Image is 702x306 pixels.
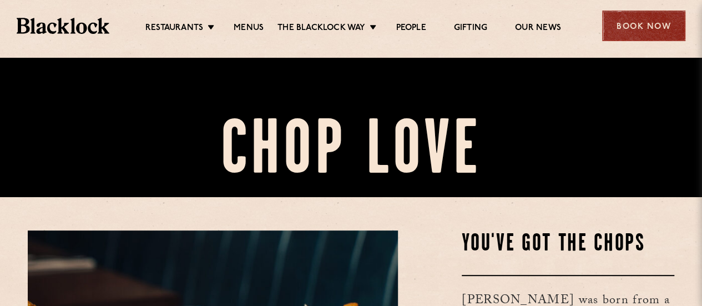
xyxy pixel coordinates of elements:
[462,230,674,258] h2: You've Got The Chops
[454,23,487,35] a: Gifting
[277,23,365,35] a: The Blacklock Way
[145,23,203,35] a: Restaurants
[602,11,685,41] div: Book Now
[17,18,109,33] img: BL_Textured_Logo-footer-cropped.svg
[396,23,426,35] a: People
[234,23,264,35] a: Menus
[515,23,561,35] a: Our News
